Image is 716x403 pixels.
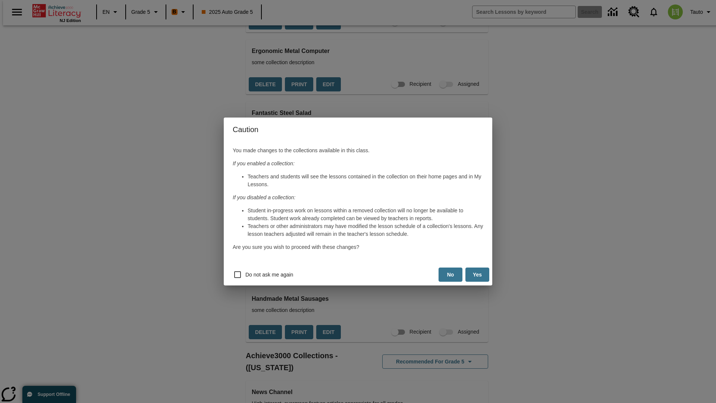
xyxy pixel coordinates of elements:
[439,268,462,282] button: No
[233,194,295,200] em: If you disabled a collection:
[248,207,483,222] li: Student in-progress work on lessons within a removed collection will no longer be available to st...
[233,243,483,251] p: Are you sure you wish to proceed with these changes?
[245,271,293,279] span: Do not ask me again
[248,222,483,238] li: Teachers or other administrators may have modified the lesson schedule of a collection's lessons....
[248,173,483,188] li: Teachers and students will see the lessons contained in the collection on their home pages and in...
[465,268,489,282] button: Yes
[233,160,295,166] em: If you enabled a collection:
[224,118,492,141] h4: Caution
[233,147,483,154] p: You made changes to the collections available in this class.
